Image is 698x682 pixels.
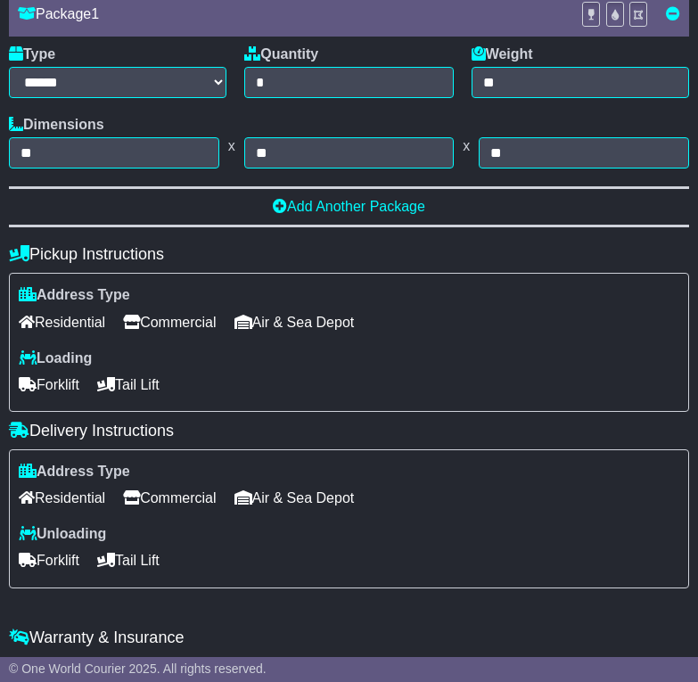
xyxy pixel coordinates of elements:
[19,349,92,366] label: Loading
[97,371,160,399] span: Tail Lift
[9,422,689,440] h4: Delivery Instructions
[9,656,689,673] div: All our quotes include a $ FreightSafe warranty.
[19,286,130,303] label: Address Type
[9,661,267,676] span: © One World Courier 2025. All rights reserved.
[19,371,79,399] span: Forklift
[234,484,355,512] span: Air & Sea Depot
[19,484,105,512] span: Residential
[9,245,689,264] h4: Pickup Instructions
[123,308,216,336] span: Commercial
[9,5,572,22] div: Package
[9,116,104,133] label: Dimensions
[19,525,106,542] label: Unloading
[472,45,533,62] label: Weight
[19,546,79,574] span: Forklift
[91,6,99,21] span: 1
[19,463,130,480] label: Address Type
[454,137,479,154] span: x
[123,484,216,512] span: Commercial
[219,137,244,154] span: x
[244,45,318,62] label: Quantity
[9,629,689,647] h4: Warranty & Insurance
[97,546,160,574] span: Tail Lift
[234,308,355,336] span: Air & Sea Depot
[19,308,105,336] span: Residential
[666,6,680,21] a: Remove this item
[9,45,55,62] label: Type
[273,199,425,214] a: Add Another Package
